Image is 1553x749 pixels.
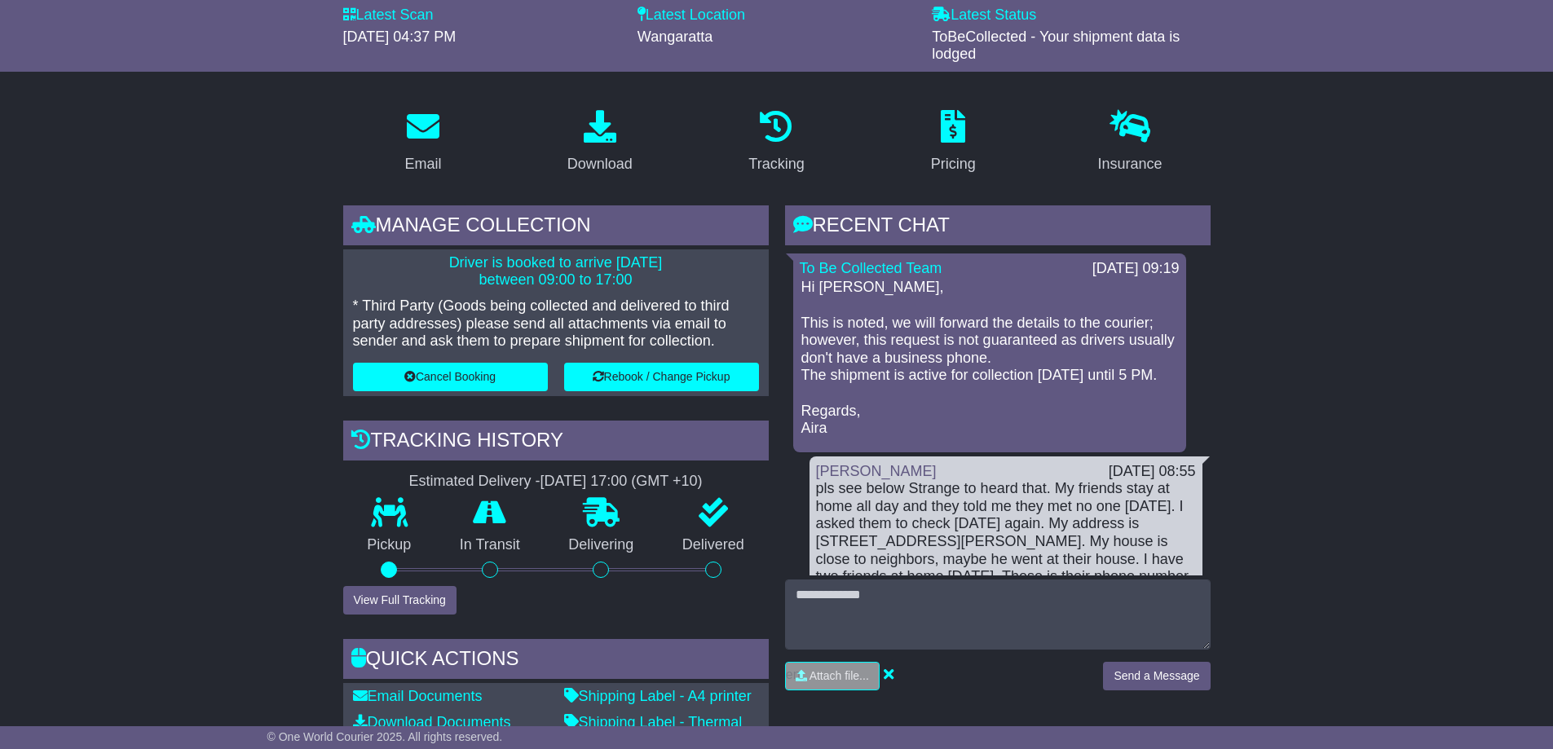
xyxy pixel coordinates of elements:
[343,473,769,491] div: Estimated Delivery -
[267,730,503,743] span: © One World Courier 2025. All rights reserved.
[343,205,769,249] div: Manage collection
[738,104,814,181] a: Tracking
[564,363,759,391] button: Rebook / Change Pickup
[353,688,483,704] a: Email Documents
[343,639,769,683] div: Quick Actions
[816,463,937,479] a: [PERSON_NAME]
[545,536,659,554] p: Delivering
[353,254,759,289] p: Driver is booked to arrive [DATE] between 09:00 to 17:00
[353,363,548,391] button: Cancel Booking
[404,153,441,175] div: Email
[931,153,976,175] div: Pricing
[1088,104,1173,181] a: Insurance
[343,421,769,465] div: Tracking history
[343,7,434,24] label: Latest Scan
[394,104,452,181] a: Email
[343,536,436,554] p: Pickup
[785,205,1211,249] div: RECENT CHAT
[564,714,743,748] a: Shipping Label - Thermal printer
[920,104,986,181] a: Pricing
[932,7,1036,24] label: Latest Status
[658,536,769,554] p: Delivered
[353,714,511,730] a: Download Documents
[557,104,643,181] a: Download
[1098,153,1163,175] div: Insurance
[435,536,545,554] p: In Transit
[567,153,633,175] div: Download
[1103,662,1210,690] button: Send a Message
[343,29,457,45] span: [DATE] 04:37 PM
[343,586,457,615] button: View Full Tracking
[540,473,703,491] div: [DATE] 17:00 (GMT +10)
[800,260,942,276] a: To Be Collected Team
[1109,463,1196,481] div: [DATE] 08:55
[564,688,752,704] a: Shipping Label - A4 printer
[801,279,1178,437] p: Hi [PERSON_NAME], This is noted, we will forward the details to the courier; however, this reques...
[1092,260,1180,278] div: [DATE] 09:19
[638,7,745,24] label: Latest Location
[748,153,804,175] div: Tracking
[932,29,1180,63] span: ToBeCollected - Your shipment data is lodged
[638,29,713,45] span: Wangaratta
[816,480,1196,621] div: pls see below Strange to heard that. My friends stay at home all day and they told me they met no...
[353,297,759,350] p: * Third Party (Goods being collected and delivered to third party addresses) please send all atta...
